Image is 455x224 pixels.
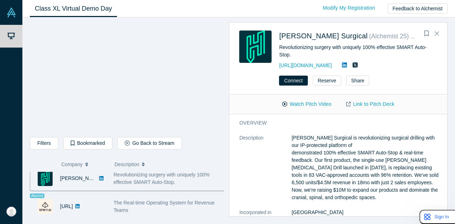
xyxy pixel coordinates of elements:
img: Spiky.ai's Logo [38,199,53,214]
small: ( Alchemist 25 ) [369,33,409,40]
a: Class XL Virtual Demo Day [30,0,117,17]
span: Description [114,157,139,172]
span: The Real-time Operating System for Revenue Teams [114,200,215,213]
dt: Description [239,134,291,209]
button: Bookmarked [63,137,112,149]
span: Alumni [30,193,44,198]
span: Revolutionizing surgery with uniquely 100% effective SMART Auto-Stop. [114,172,210,185]
a: [URL] [60,203,73,209]
a: Link to Pitch Deck [339,98,402,110]
button: Feedback to Alchemist [387,4,448,13]
button: Filters [30,137,58,149]
img: Hubly Surgical's Logo [38,171,53,186]
span: Alumni [410,34,425,39]
span: Company [61,157,83,172]
img: Shusuke Takeuchi's Account [6,207,16,217]
dt: Incorporated in [239,209,291,224]
img: Hubly Surgical's Logo [239,31,272,63]
a: [URL][DOMAIN_NAME] [279,62,332,68]
dd: [GEOGRAPHIC_DATA] [291,209,443,216]
a: Modify My Registration [315,2,382,14]
button: Share [346,76,369,86]
button: Description [114,157,219,172]
button: Reserve [313,76,341,86]
a: [PERSON_NAME] Surgical [279,32,368,40]
p: [PERSON_NAME] Surgical is revolutionizing surgical drilling with our IP-protected platform of dem... [291,134,443,201]
h3: overview [239,119,433,127]
div: Revolutionizing surgery with uniquely 100% effective SMART Auto-Stop. [279,44,437,59]
button: Bookmark [422,29,432,39]
img: Alchemist Vault Logo [6,7,16,17]
button: Close [432,28,442,39]
button: Go Back to Stream [117,137,182,149]
button: Company [61,157,107,172]
a: [PERSON_NAME] Surgical [60,175,121,181]
button: Watch Pitch Video [275,98,339,110]
iframe: Mantis Analytics [30,23,224,132]
button: Connect [279,76,307,86]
